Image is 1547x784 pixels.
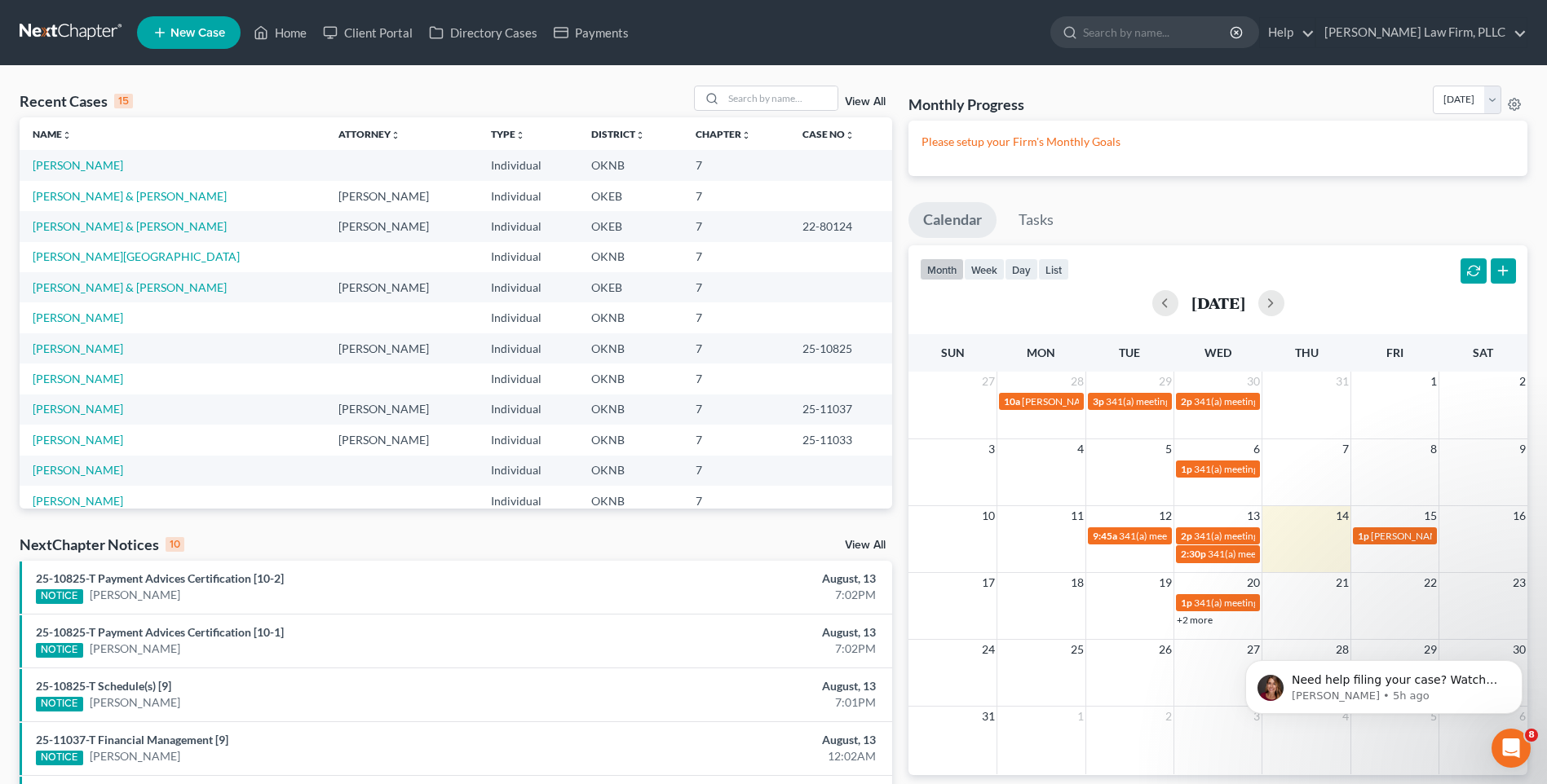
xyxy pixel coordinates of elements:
span: Mon [1027,346,1055,359]
i: unfold_more [845,130,855,140]
div: August, 13 [607,678,876,694]
a: Typeunfold_more [491,128,525,140]
a: 25-10825-T Payment Advices Certification [10-1] [36,625,284,639]
td: 7 [683,211,789,241]
span: 17 [980,573,997,592]
td: 7 [683,150,789,180]
div: NOTICE [36,697,83,711]
span: 1p [1181,597,1192,609]
a: Payments [546,18,637,47]
span: 6 [1252,439,1262,459]
span: 8 [1525,729,1538,742]
a: Home [245,18,315,47]
span: 14 [1334,506,1350,526]
td: 22-80124 [789,211,892,241]
span: 11 [1069,506,1085,526]
span: 341(a) meeting for [PERSON_NAME] [1194,395,1351,407]
span: 1 [1429,372,1439,391]
td: 7 [683,181,789,211]
span: Tue [1119,346,1140,359]
span: 19 [1157,573,1174,592]
span: 2:30p [1181,548,1206,560]
a: [PERSON_NAME] & [PERSON_NAME] [33,219,227,233]
span: 12 [1157,506,1174,526]
i: unfold_more [62,130,72,140]
span: 26 [1157,640,1174,659]
td: 25-11033 [789,425,892,455]
td: OKNB [578,333,683,363]
span: 25 [1069,640,1085,659]
td: Individual [478,333,578,363]
a: [PERSON_NAME] [90,748,180,764]
td: 25-11037 [789,394,892,425]
span: 10a [1004,395,1020,407]
div: August, 13 [607,732,876,748]
a: [PERSON_NAME] [33,341,123,355]
td: OKNB [578,456,683,486]
span: 16 [1511,506,1527,526]
span: 27 [980,372,997,391]
td: OKEB [578,272,683,302]
span: 3 [987,439,997,459]
td: Individual [478,181,578,211]
h2: [DATE] [1191,294,1245,311]
a: [PERSON_NAME] [33,372,123,385]
a: [PERSON_NAME][GEOGRAPHIC_DATA] [33,249,240,263]
span: 18 [1069,573,1085,592]
span: 2p [1181,530,1192,542]
span: Fri [1386,346,1403,359]
a: [PERSON_NAME] [33,433,123,447]
td: [PERSON_NAME] [325,333,478,363]
span: 341(a) meeting for [PERSON_NAME] & [PERSON_NAME] [1106,395,1350,407]
button: day [1005,258,1038,280]
div: NOTICE [36,643,83,658]
td: 7 [683,456,789,486]
a: Help [1260,18,1315,47]
span: 3p [1093,395,1104,407]
i: unfold_more [741,130,751,140]
a: Chapterunfold_more [696,128,751,140]
span: 5 [1164,439,1174,459]
td: 7 [683,242,789,272]
span: New Case [170,27,225,39]
td: 7 [683,425,789,455]
td: OKNB [578,242,683,272]
td: OKNB [578,425,683,455]
span: 13 [1245,506,1262,526]
a: [PERSON_NAME] [90,694,180,711]
span: 29 [1157,372,1174,391]
a: [PERSON_NAME] [33,463,123,477]
a: +2 more [1177,614,1213,626]
a: Calendar [908,202,997,238]
span: 2 [1164,707,1174,726]
a: [PERSON_NAME] & [PERSON_NAME] [33,280,227,294]
a: Attorneyunfold_more [338,128,400,140]
td: 7 [683,394,789,425]
div: 7:02PM [607,587,876,603]
i: unfold_more [391,130,400,140]
span: 21 [1334,573,1350,592]
a: Client Portal [315,18,421,47]
i: unfold_more [635,130,645,140]
span: 341(a) meeting for [PERSON_NAME] & [PERSON_NAME] [1194,463,1438,475]
td: OKNB [578,394,683,425]
a: 25-10825-T Payment Advices Certification [10-2] [36,571,284,585]
td: [PERSON_NAME] [325,181,478,211]
span: 31 [1334,372,1350,391]
span: 23 [1511,573,1527,592]
a: Tasks [1004,202,1068,238]
div: August, 13 [607,624,876,641]
td: OKNB [578,150,683,180]
td: Individual [478,150,578,180]
span: 1 [1076,707,1085,726]
div: NOTICE [36,589,83,604]
a: Case Nounfold_more [802,128,855,140]
td: 7 [683,363,789,394]
span: Wed [1204,346,1231,359]
td: OKNB [578,486,683,516]
span: 1p [1358,530,1369,542]
button: month [920,258,964,280]
span: [PERSON_NAME] - inital Appt [1371,530,1498,542]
